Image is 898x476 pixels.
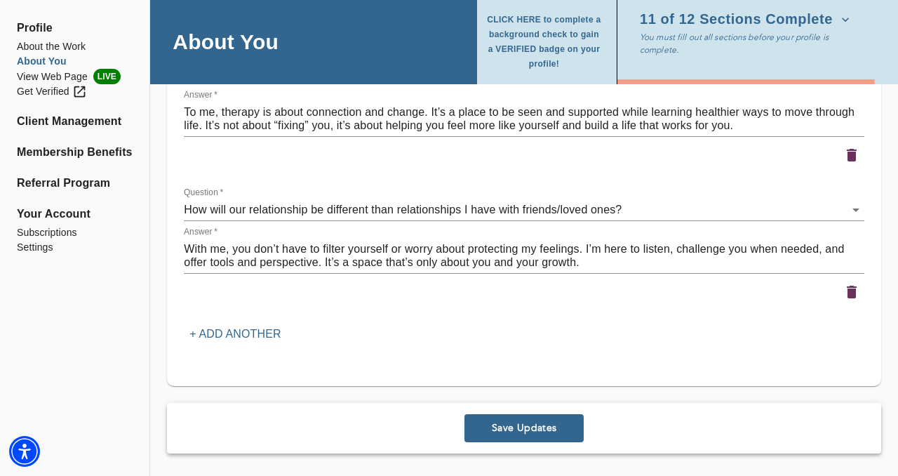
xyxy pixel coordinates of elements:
span: Profile [17,20,133,37]
a: View Web PageLIVE [17,69,133,84]
a: Get Verified [17,84,133,99]
li: View Web Page [17,69,133,84]
p: + Add another [189,326,281,343]
a: Client Management [17,113,133,130]
label: Answer [184,91,217,99]
span: CLICK HERE to complete a background check to gain a VERIFIED badge on your profile! [485,13,603,72]
div: From your perspective, what is therapy? [184,199,864,221]
a: About the Work [17,39,133,54]
button: Save Updates [464,414,584,442]
a: Subscriptions [17,225,133,240]
span: LIVE [93,69,121,84]
a: Membership Benefits [17,144,133,161]
h4: About You [173,29,279,55]
label: Answer [184,227,217,236]
p: You must fill out all sections before your profile is complete. [640,31,859,56]
span: Your Account [17,206,133,223]
div: Get Verified [17,84,87,99]
button: 11 of 12 Sections Complete [640,8,855,31]
label: Question [184,188,223,197]
span: Save Updates [470,421,578,435]
button: CLICK HERE to complete a background check to gain a VERIFIED badge on your profile! [485,8,608,76]
a: Referral Program [17,175,133,192]
textarea: To me, therapy is about connection and change. It’s a place to be seen and supported while learni... [184,105,864,132]
textarea: With me, you don’t have to filter yourself or worry about protecting my feelings. I’m here to lis... [184,242,864,269]
button: + Add another [184,322,286,347]
span: 11 of 12 Sections Complete [640,13,850,27]
a: Settings [17,240,133,255]
a: About You [17,54,133,69]
div: Accessibility Menu [9,436,40,467]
